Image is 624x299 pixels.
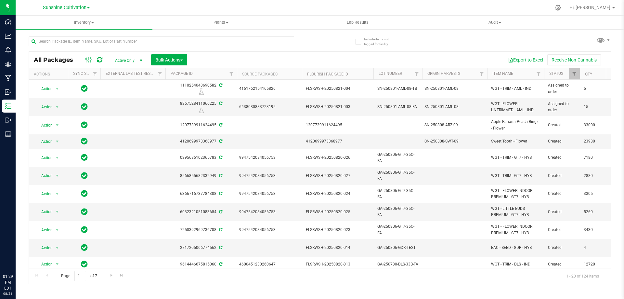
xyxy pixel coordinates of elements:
[152,16,289,29] a: Plants
[35,121,53,130] span: Action
[377,104,418,110] span: SN-250801-AML-08-FA
[164,122,238,128] div: 1207739911624495
[35,153,53,162] span: Action
[491,206,540,218] span: WGT - LITTLE BUDS PREMIUM - GT7 - HYB
[548,173,576,179] span: Created
[306,155,370,161] span: FLSRWSH-20250820-026
[584,227,608,233] span: 3430
[584,86,608,92] span: 5
[5,131,11,137] inline-svg: Reports
[239,191,300,197] div: 9947542084056753
[53,189,61,198] span: select
[218,123,222,127] span: Sync from Compliance System
[548,227,576,233] span: Created
[306,245,370,251] span: FLSRWSH-20250820-014
[53,121,61,130] span: select
[491,101,540,113] span: WGT - FLOWER - UNTRIMMED - AML - IND
[427,71,460,76] a: Origin Harvests
[239,86,300,92] div: 4161762154165826
[74,271,86,281] input: 1
[5,19,11,25] inline-svg: Dashboard
[584,122,608,128] span: 33000
[491,119,540,131] span: Apple Banana Peach Ringz - Flower
[491,245,540,251] span: EAC - SEED - GDR - HYB
[16,20,152,25] span: Inventory
[218,83,222,88] span: Sync from Compliance System
[151,54,187,65] button: Bulk Actions
[218,262,222,266] span: Sync from Compliance System
[107,271,116,280] a: Go to the next page
[164,209,238,215] div: 6032321051083654
[548,245,576,251] span: Created
[239,209,300,215] div: 9947542084056753
[106,71,157,76] a: External Lab Test Result
[548,155,576,161] span: Created
[164,107,238,113] div: R&D Lab Sample
[491,173,540,179] span: WGT - TRIM - GT7 - HYB
[424,138,485,144] div: SN-250808-SWT-09
[164,82,238,95] div: 1110254043690582
[379,71,402,76] a: Lot Number
[218,101,222,106] span: Sync from Compliance System
[476,68,487,79] a: Filter
[53,260,61,269] span: select
[491,188,540,200] span: WGT - FLOWER INDOOR PREMIUM - GT7 - HYB
[155,57,183,62] span: Bulk Actions
[584,104,608,110] span: 15
[548,138,576,144] span: Created
[569,5,612,10] span: Hi, [PERSON_NAME]!
[584,155,608,161] span: 7180
[81,243,88,252] span: In Sync
[504,54,547,65] button: Export to Excel
[585,72,592,76] a: Qty
[164,191,238,197] div: 6366716737784308
[377,224,418,236] span: GA-250806-GT7-35C-FA
[81,189,88,198] span: In Sync
[377,188,418,200] span: GA-250806-GT7-35C-FA
[306,261,370,267] span: FLSRWSH-20250820-013
[35,137,53,146] span: Action
[548,209,576,215] span: Created
[239,173,300,179] div: 9947542084056753
[53,137,61,146] span: select
[81,153,88,162] span: In Sync
[73,71,98,76] a: Sync Status
[5,103,11,109] inline-svg: Inventory
[492,71,513,76] a: Item Name
[164,245,238,251] div: 2717205066774562
[81,84,88,93] span: In Sync
[306,209,370,215] span: FLSRWSH-20250820-025
[53,171,61,180] span: select
[81,225,88,234] span: In Sync
[35,207,53,216] span: Action
[377,206,418,218] span: GA-250806-GT7-35C-FA
[155,68,165,79] a: Filter
[491,86,540,92] span: WGT - TRIM - AML - IND
[584,261,608,267] span: 12720
[164,88,238,95] div: R&D Lab Sample
[16,16,152,29] a: Inventory
[53,102,61,112] span: select
[164,101,238,113] div: 8367528411066225
[5,61,11,67] inline-svg: Grow
[424,122,485,128] div: SN-250808-ARZ-09
[35,171,53,180] span: Action
[306,191,370,197] span: FLSRWSH-20250820-024
[6,247,26,266] iframe: Resource center
[584,173,608,179] span: 2880
[53,84,61,93] span: select
[81,120,88,129] span: In Sync
[218,139,222,143] span: Sync from Compliance System
[424,86,485,92] div: SN-250801-AML-08
[306,173,370,179] span: FLSRWSH-20250820-027
[424,104,485,110] div: SN-250801-AML-08
[35,243,53,252] span: Action
[547,54,601,65] button: Receive Non-Cannabis
[548,122,576,128] span: Created
[5,117,11,123] inline-svg: Outbound
[164,138,238,144] div: 4120699973368977
[218,227,222,232] span: Sync from Compliance System
[35,225,53,235] span: Action
[164,155,238,161] div: 0395686102365783
[306,104,370,110] span: FLSRWSH-20250821-003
